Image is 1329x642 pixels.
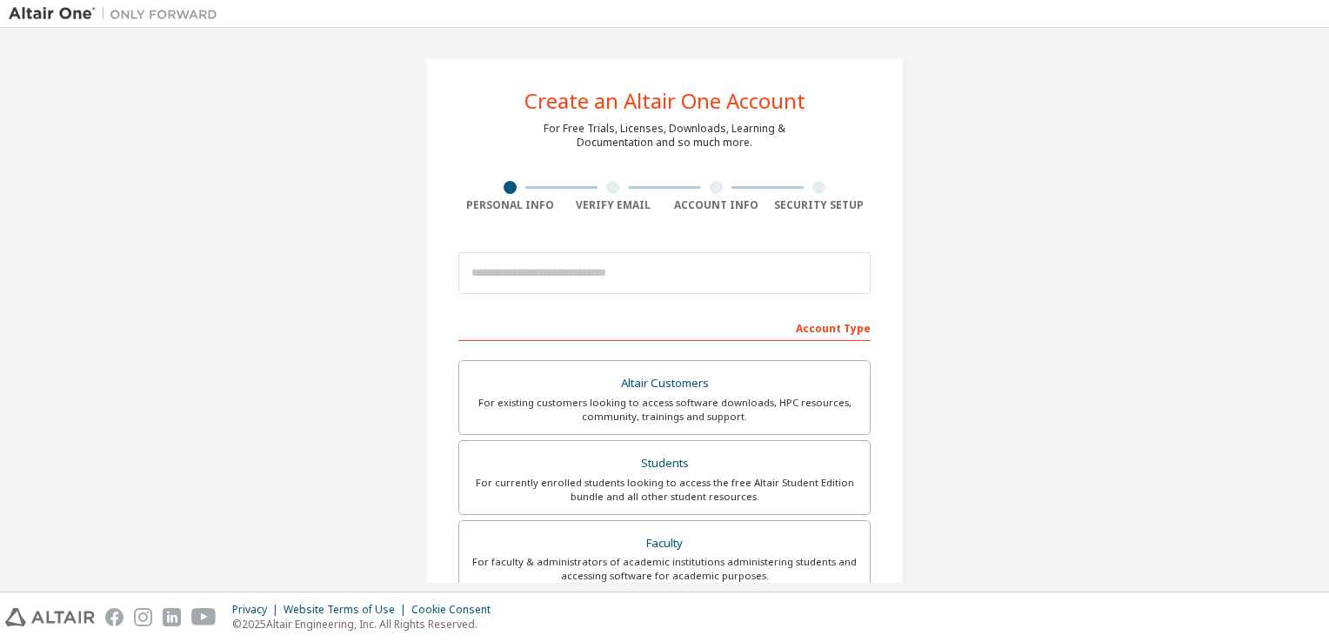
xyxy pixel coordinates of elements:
[524,90,805,111] div: Create an Altair One Account
[768,198,872,212] div: Security Setup
[562,198,665,212] div: Verify Email
[664,198,768,212] div: Account Info
[411,603,501,617] div: Cookie Consent
[9,5,226,23] img: Altair One
[284,603,411,617] div: Website Terms of Use
[105,608,124,626] img: facebook.svg
[470,532,859,556] div: Faculty
[232,603,284,617] div: Privacy
[458,198,562,212] div: Personal Info
[5,608,95,626] img: altair_logo.svg
[470,371,859,396] div: Altair Customers
[134,608,152,626] img: instagram.svg
[544,122,785,150] div: For Free Trials, Licenses, Downloads, Learning & Documentation and so much more.
[470,396,859,424] div: For existing customers looking to access software downloads, HPC resources, community, trainings ...
[470,555,859,583] div: For faculty & administrators of academic institutions administering students and accessing softwa...
[232,617,501,632] p: © 2025 Altair Engineering, Inc. All Rights Reserved.
[470,476,859,504] div: For currently enrolled students looking to access the free Altair Student Edition bundle and all ...
[458,313,871,341] div: Account Type
[470,451,859,476] div: Students
[191,608,217,626] img: youtube.svg
[163,608,181,626] img: linkedin.svg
